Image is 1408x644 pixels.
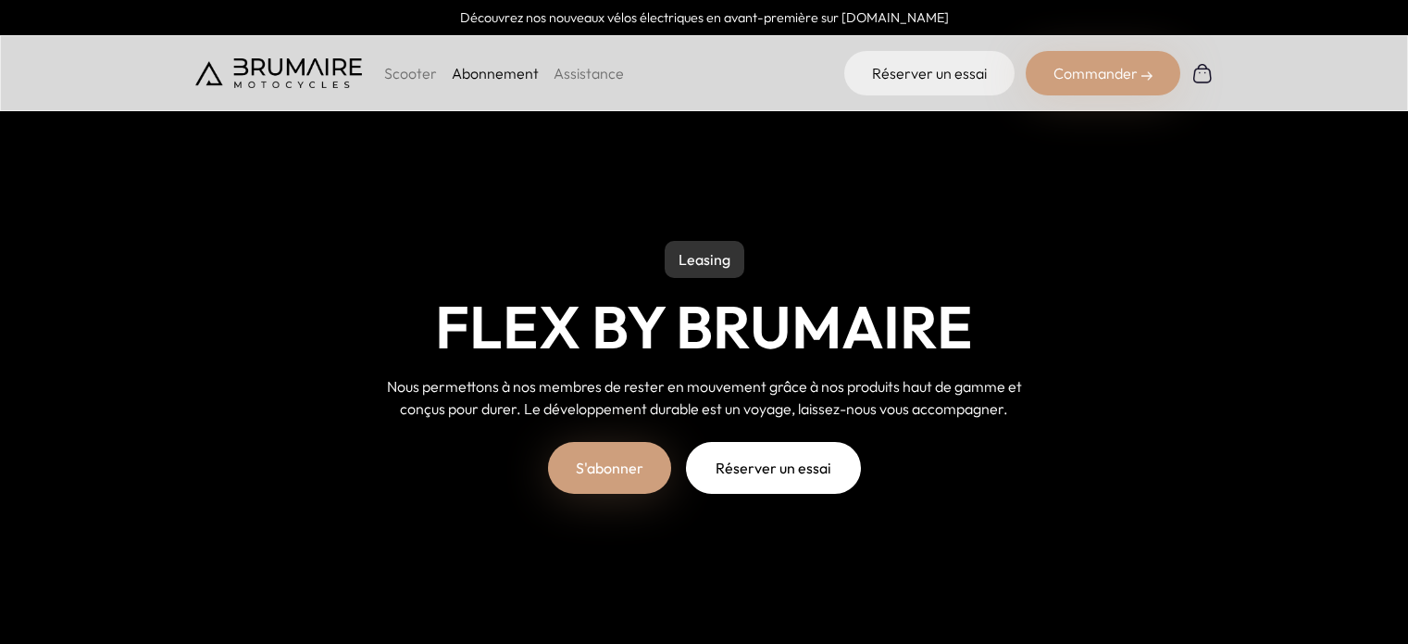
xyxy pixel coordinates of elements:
[554,64,624,82] a: Assistance
[387,377,1022,418] span: Nous permettons à nos membres de rester en mouvement grâce à nos produits haut de gamme et conçus...
[384,62,437,84] p: Scooter
[1141,70,1153,82] img: right-arrow-2.png
[665,241,744,278] p: Leasing
[1191,62,1214,84] img: Panier
[548,442,671,494] a: S'abonner
[452,64,539,82] a: Abonnement
[844,51,1015,95] a: Réserver un essai
[195,58,362,88] img: Brumaire Motocycles
[686,442,861,494] a: Réserver un essai
[1026,51,1180,95] div: Commander
[435,293,973,361] h1: Flex by Brumaire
